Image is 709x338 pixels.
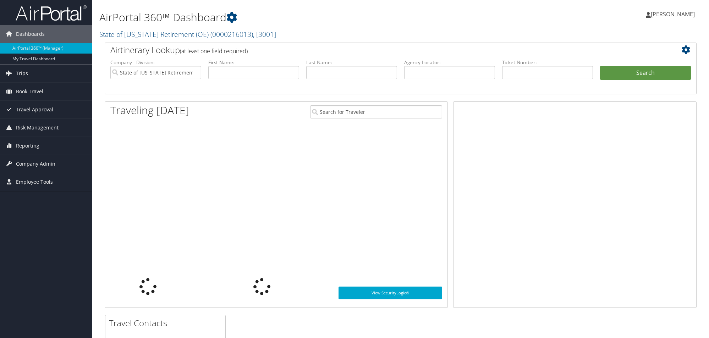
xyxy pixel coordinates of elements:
span: Reporting [16,137,39,155]
h2: Travel Contacts [109,317,225,329]
input: Search for Traveler [310,105,442,118]
a: View SecurityLogic® [339,287,442,299]
span: Dashboards [16,25,45,43]
label: Company - Division: [110,59,201,66]
span: Travel Approval [16,101,53,118]
span: Company Admin [16,155,55,173]
span: Employee Tools [16,173,53,191]
span: Risk Management [16,119,59,137]
h1: Traveling [DATE] [110,103,189,118]
span: , [ 3001 ] [253,29,276,39]
span: [PERSON_NAME] [651,10,695,18]
img: airportal-logo.png [16,5,87,21]
span: Book Travel [16,83,43,100]
label: Agency Locator: [404,59,495,66]
button: Search [600,66,691,80]
label: First Name: [208,59,299,66]
label: Ticket Number: [502,59,593,66]
span: Trips [16,65,28,82]
h2: Airtinerary Lookup [110,44,642,56]
label: Last Name: [306,59,397,66]
h1: AirPortal 360™ Dashboard [99,10,501,25]
span: ( 0000216013 ) [210,29,253,39]
span: (at least one field required) [180,47,248,55]
a: [PERSON_NAME] [646,4,702,25]
a: State of [US_STATE] Retirement (OE) [99,29,276,39]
